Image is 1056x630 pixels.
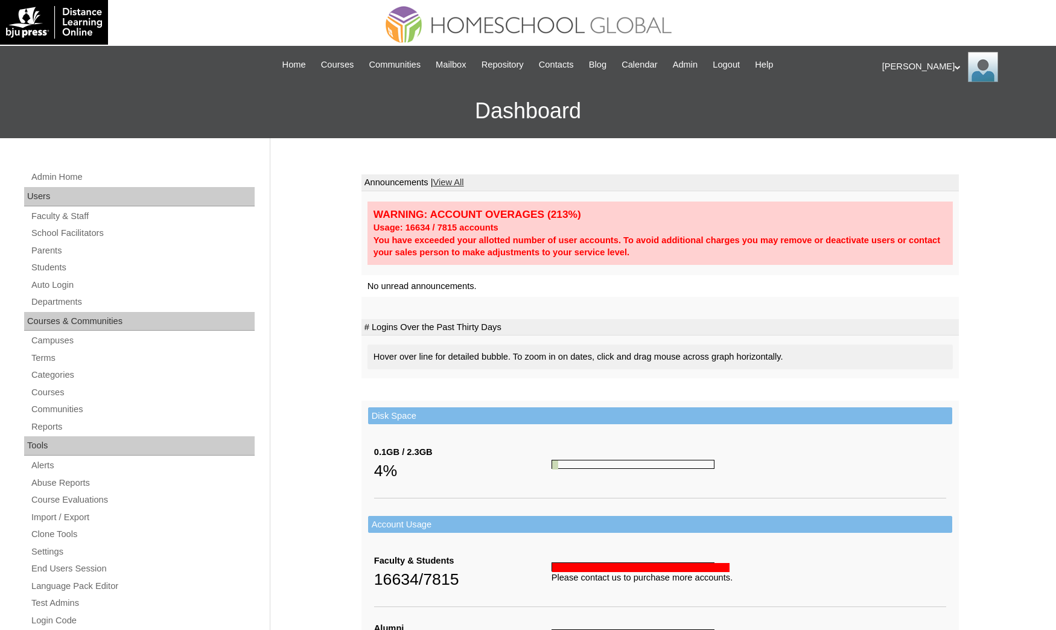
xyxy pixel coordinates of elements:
[968,52,998,82] img: Ariane Ebuen
[749,58,779,72] a: Help
[321,58,354,72] span: Courses
[24,436,255,456] div: Tools
[30,476,255,491] a: Abuse Reports
[755,58,773,72] span: Help
[433,177,464,187] a: View All
[367,345,953,369] div: Hover over line for detailed bubble. To zoom in on dates, click and drag mouse across graph horiz...
[30,367,255,383] a: Categories
[533,58,580,72] a: Contacts
[374,459,552,483] div: 4%
[30,458,255,473] a: Alerts
[589,58,606,72] span: Blog
[583,58,612,72] a: Blog
[282,58,306,72] span: Home
[6,6,102,39] img: logo-white.png
[30,561,255,576] a: End Users Session
[430,58,472,72] a: Mailbox
[6,84,1050,138] h3: Dashboard
[30,209,255,224] a: Faculty & Staff
[30,170,255,185] a: Admin Home
[368,516,952,533] td: Account Usage
[30,243,255,258] a: Parents
[368,407,952,425] td: Disk Space
[30,492,255,507] a: Course Evaluations
[30,544,255,559] a: Settings
[30,333,255,348] a: Campuses
[374,208,947,221] div: WARNING: ACCOUNT OVERAGES (213%)
[673,58,698,72] span: Admin
[30,613,255,628] a: Login Code
[30,402,255,417] a: Communities
[552,571,946,584] div: Please contact us to purchase more accounts.
[315,58,360,72] a: Courses
[436,58,466,72] span: Mailbox
[707,58,746,72] a: Logout
[361,275,959,297] td: No unread announcements.
[276,58,312,72] a: Home
[24,312,255,331] div: Courses & Communities
[374,223,498,232] strong: Usage: 16634 / 7815 accounts
[667,58,704,72] a: Admin
[622,58,657,72] span: Calendar
[30,351,255,366] a: Terms
[374,567,552,591] div: 16634/7815
[30,294,255,310] a: Departments
[539,58,574,72] span: Contacts
[24,187,255,206] div: Users
[30,419,255,434] a: Reports
[361,174,959,191] td: Announcements |
[882,52,1044,82] div: [PERSON_NAME]
[363,58,427,72] a: Communities
[476,58,530,72] a: Repository
[369,58,421,72] span: Communities
[361,319,959,336] td: # Logins Over the Past Thirty Days
[30,385,255,400] a: Courses
[713,58,740,72] span: Logout
[30,278,255,293] a: Auto Login
[30,260,255,275] a: Students
[30,596,255,611] a: Test Admins
[374,446,552,459] div: 0.1GB / 2.3GB
[615,58,663,72] a: Calendar
[30,510,255,525] a: Import / Export
[30,527,255,542] a: Clone Tools
[374,555,552,567] div: Faculty & Students
[374,234,947,259] div: You have exceeded your allotted number of user accounts. To avoid additional charges you may remo...
[30,226,255,241] a: School Facilitators
[482,58,524,72] span: Repository
[30,579,255,594] a: Language Pack Editor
